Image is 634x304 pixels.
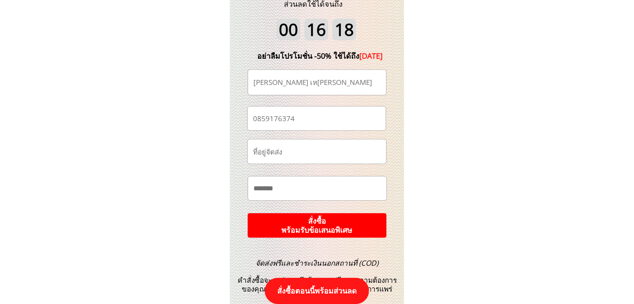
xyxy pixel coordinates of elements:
input: เบอร์โทรศัพท์ [251,107,382,130]
input: ชื่อ-นามสกุล [251,70,383,95]
div: อย่าลืมโปรโมชั่น -50% ใช้ได้ถึง [245,50,396,62]
input: ที่อยู่จัดส่ง [251,140,383,164]
p: สั่งซื้อ พร้อมรับข้อเสนอพิเศษ [247,213,386,238]
span: [DATE] [359,51,383,61]
h3: คำสั่งซื้อจะถูกส่งตรงถึงบ้านคุณฟรีตามความต้องการของคุณในขณะที่ปิดมาตรฐานการป้องกันการแพร่ระบาด [233,259,402,302]
span: จัดส่งฟรีและชำระเงินนอกสถานที่ (COD) [256,258,378,268]
p: สั่งซื้อตอนนี้พร้อมส่วนลด [265,278,369,304]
